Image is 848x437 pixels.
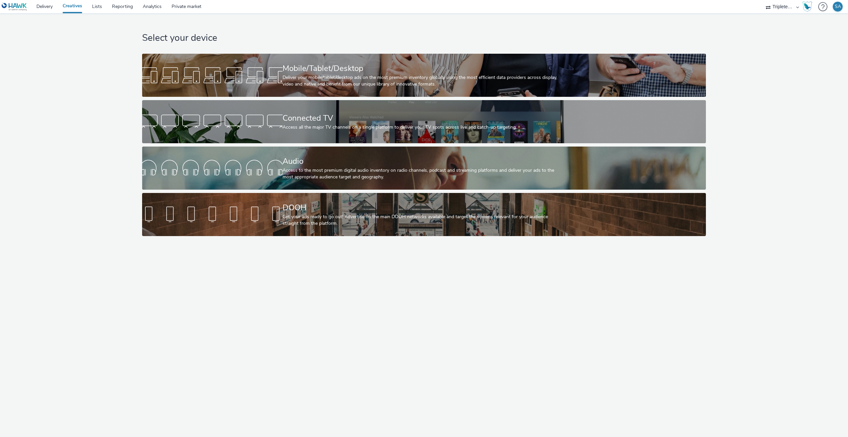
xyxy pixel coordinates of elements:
[283,112,563,124] div: Connected TV
[283,214,563,227] div: Get your ads ready to go out! Advertise on the main DOOH networks available and target the screen...
[283,167,563,181] div: Access to the most premium digital audio inventory on radio channels, podcast and streaming platf...
[2,3,27,11] img: undefined Logo
[802,1,812,12] img: Hawk Academy
[142,32,706,44] h1: Select your device
[142,147,706,190] a: AudioAccess to the most premium digital audio inventory on radio channels, podcast and streaming ...
[283,202,563,214] div: DOOH
[283,63,563,74] div: Mobile/Tablet/Desktop
[283,74,563,88] div: Deliver your mobile/tablet/desktop ads on the most premium inventory globally using the most effi...
[142,193,706,236] a: DOOHGet your ads ready to go out! Advertise on the main DOOH networks available and target the sc...
[142,54,706,97] a: Mobile/Tablet/DesktopDeliver your mobile/tablet/desktop ads on the most premium inventory globall...
[142,100,706,143] a: Connected TVAccess all the major TV channels on a single platform to deliver your TV spots across...
[283,156,563,167] div: Audio
[283,124,563,131] div: Access all the major TV channels on a single platform to deliver your TV spots across live and ca...
[835,2,841,12] div: SA
[802,1,815,12] a: Hawk Academy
